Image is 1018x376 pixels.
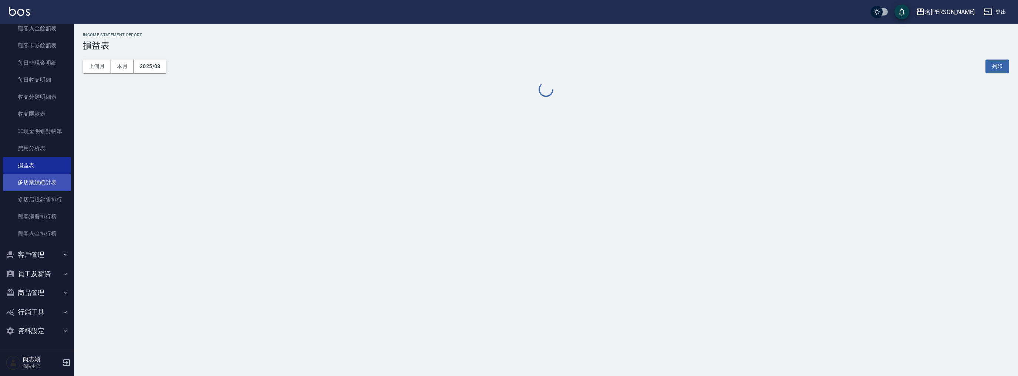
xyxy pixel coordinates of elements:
[3,225,71,242] a: 顧客入金排行榜
[925,7,975,17] div: 名[PERSON_NAME]
[83,60,111,73] button: 上個月
[23,363,60,370] p: 高階主管
[985,60,1009,73] button: 列印
[894,4,909,19] button: save
[3,321,71,341] button: 資料設定
[3,20,71,37] a: 顧客入金餘額表
[3,140,71,157] a: 費用分析表
[9,7,30,16] img: Logo
[3,157,71,174] a: 損益表
[3,54,71,71] a: 每日非現金明細
[134,60,166,73] button: 2025/08
[3,174,71,191] a: 多店業績統計表
[83,33,1009,37] h2: Income Statement Report
[6,355,21,370] img: Person
[3,208,71,225] a: 顧客消費排行榜
[913,4,978,20] button: 名[PERSON_NAME]
[3,71,71,88] a: 每日收支明細
[83,40,1009,51] h3: 損益表
[981,5,1009,19] button: 登出
[3,105,71,122] a: 收支匯款表
[3,283,71,302] button: 商品管理
[111,60,134,73] button: 本月
[3,264,71,284] button: 員工及薪資
[3,191,71,208] a: 多店店販銷售排行
[3,123,71,140] a: 非現金明細對帳單
[3,245,71,264] button: 客戶管理
[3,88,71,105] a: 收支分類明細表
[3,37,71,54] a: 顧客卡券餘額表
[23,356,60,363] h5: 簡志穎
[3,302,71,322] button: 行銷工具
